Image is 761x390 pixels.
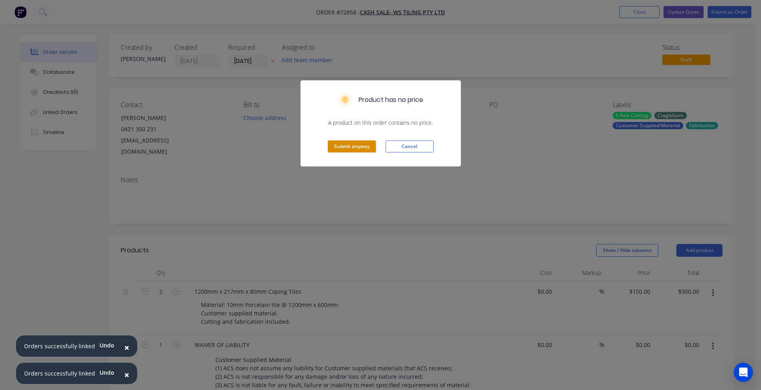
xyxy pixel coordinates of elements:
button: Submit anyway [328,140,376,152]
h5: Product has no price [359,95,423,105]
span: × [124,369,129,380]
button: Cancel [386,140,434,152]
button: Close [116,365,137,384]
button: Undo [95,367,119,379]
button: Close [116,338,137,357]
span: × [124,342,129,353]
div: Open Intercom Messenger [734,363,753,382]
div: Orders successfully linked [24,342,95,350]
div: Orders successfully linked [24,369,95,378]
span: A product on this order contains no price. [310,119,451,127]
button: Undo [95,339,119,351]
